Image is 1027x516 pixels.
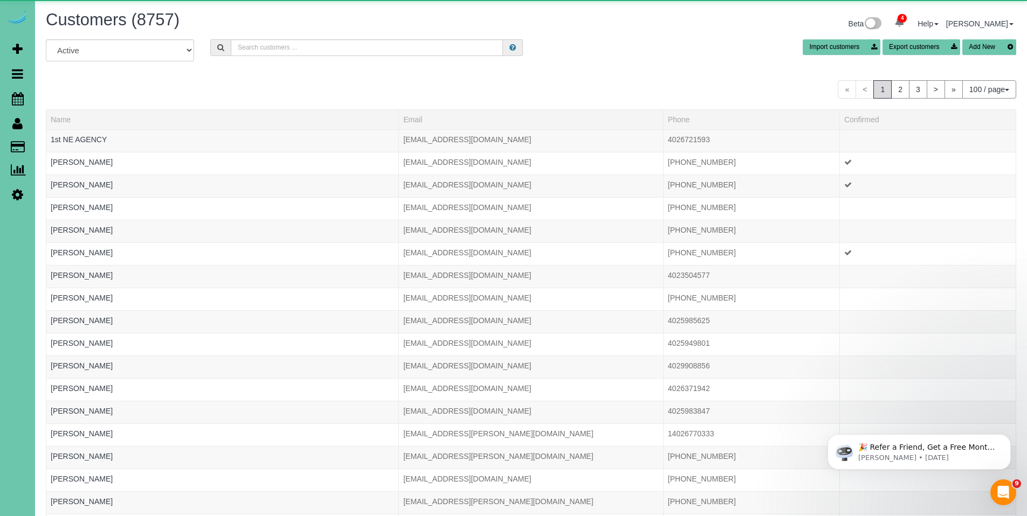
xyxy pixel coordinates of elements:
th: Confirmed [839,109,1016,129]
a: » [945,80,963,99]
span: 4 [898,14,907,23]
a: [PERSON_NAME] [51,475,113,483]
td: Phone [663,423,839,446]
div: Tags [51,348,394,351]
span: Customers (8757) [46,10,180,29]
td: Email [399,423,664,446]
th: Phone [663,109,839,129]
a: [PERSON_NAME] [51,407,113,415]
button: Import customers [803,39,880,55]
td: Email [399,175,664,197]
td: Confirmed [839,310,1016,333]
td: Name [46,288,399,310]
td: Name [46,310,399,333]
td: Name [46,446,399,469]
td: Name [46,242,399,265]
td: Phone [663,197,839,220]
span: « [838,80,856,99]
td: Email [399,401,664,423]
button: Export customers [883,39,960,55]
td: Name [46,175,399,197]
td: Phone [663,469,839,491]
td: Email [399,491,664,514]
div: Tags [51,462,394,464]
a: [PERSON_NAME] [51,203,113,212]
span: < [856,80,874,99]
a: 2 [891,80,909,99]
td: Name [46,333,399,355]
td: Phone [663,333,839,355]
td: Confirmed [839,378,1016,401]
td: Name [46,197,399,220]
td: Name [46,220,399,242]
td: Confirmed [839,152,1016,175]
a: [PERSON_NAME] [51,226,113,234]
a: [PERSON_NAME] [51,339,113,347]
div: Tags [51,507,394,510]
div: Tags [51,235,394,238]
td: Name [46,378,399,401]
th: Name [46,109,399,129]
a: [PERSON_NAME] [51,294,113,302]
td: Email [399,288,664,310]
td: Confirmed [839,491,1016,514]
div: Tags [51,416,394,419]
td: Name [46,355,399,378]
div: Tags [51,190,394,193]
a: [PERSON_NAME] [51,452,113,461]
div: Tags [51,439,394,442]
td: Email [399,333,664,355]
span: 1 [873,80,892,99]
td: Confirmed [839,242,1016,265]
div: Tags [51,145,394,148]
td: Phone [663,242,839,265]
a: [PERSON_NAME] [51,361,113,370]
td: Phone [663,491,839,514]
a: [PERSON_NAME] [51,158,113,166]
div: Tags [51,303,394,306]
td: Confirmed [839,265,1016,288]
iframe: Intercom notifications message [811,412,1027,487]
iframe: Intercom live chat [990,479,1016,505]
div: Tags [51,484,394,487]
a: [PERSON_NAME] [51,384,113,393]
a: Help [918,19,939,28]
td: Email [399,446,664,469]
td: Email [399,152,664,175]
td: Confirmed [839,197,1016,220]
a: [PERSON_NAME] [946,19,1014,28]
td: Phone [663,310,839,333]
div: Tags [51,213,394,215]
td: Email [399,220,664,242]
a: [PERSON_NAME] [51,497,113,506]
td: Email [399,242,664,265]
td: Phone [663,401,839,423]
td: Phone [663,355,839,378]
td: Name [46,469,399,491]
td: Confirmed [839,220,1016,242]
td: Email [399,265,664,288]
a: > [927,80,945,99]
div: Tags [51,258,394,261]
td: Email [399,469,664,491]
td: Name [46,129,399,152]
td: Phone [663,220,839,242]
a: [PERSON_NAME] [51,180,113,189]
td: Email [399,197,664,220]
div: Tags [51,371,394,374]
a: [PERSON_NAME] [51,316,113,325]
td: Phone [663,129,839,152]
a: 4 [889,11,910,34]
td: Phone [663,152,839,175]
td: Phone [663,265,839,288]
button: Add New [962,39,1016,55]
a: [PERSON_NAME] [51,271,113,280]
td: Confirmed [839,129,1016,152]
td: Confirmed [839,288,1016,310]
img: New interface [864,17,881,31]
a: 3 [909,80,927,99]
